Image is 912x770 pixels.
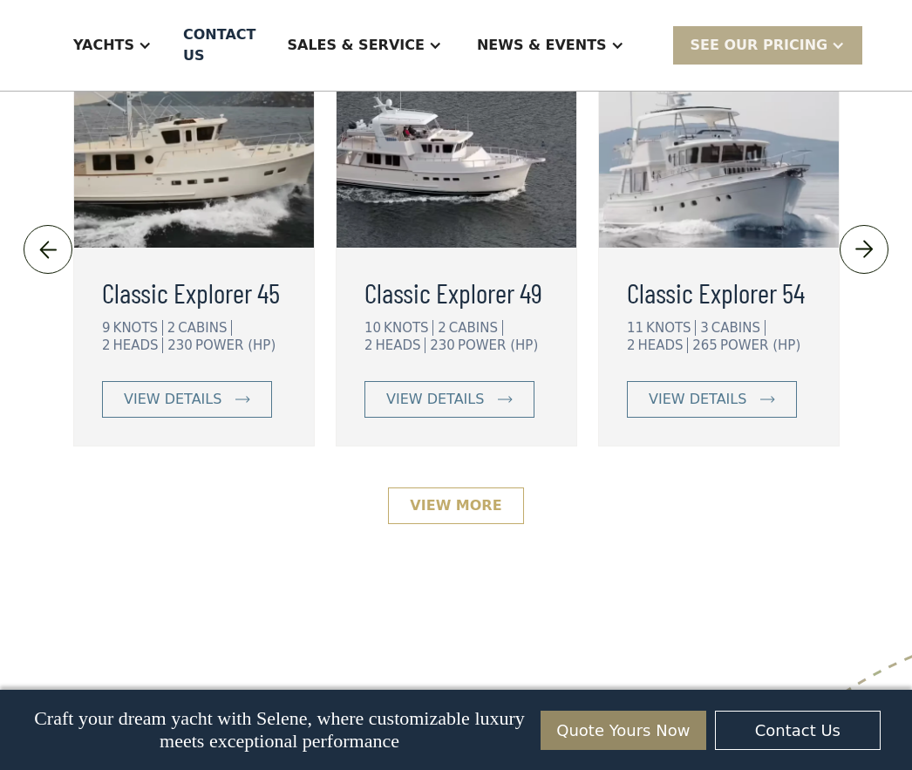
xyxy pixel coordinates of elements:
div: POWER (HP) [720,337,800,353]
div: HEADS [376,337,426,353]
div: 10 [364,320,381,336]
img: icon [760,396,775,403]
img: long range motor yachts [337,47,576,248]
a: Classic Explorer 54 [627,271,811,313]
div: Yachts [73,35,134,56]
div: KNOTS [113,320,163,336]
img: icon [33,235,62,263]
img: icon [850,235,879,263]
div: Yachts [56,10,169,80]
a: Classic Explorer 45 [102,271,286,313]
div: 265 [692,337,718,353]
div: 2 [102,337,111,353]
div: News & EVENTS [459,10,642,80]
div: HEADS [638,337,689,353]
div: KNOTS [384,320,433,336]
div: HEADS [113,337,164,353]
div: 2 [627,337,636,353]
div: 9 [102,320,111,336]
a: view details [627,381,797,418]
div: 230 [430,337,455,353]
div: KNOTS [646,320,696,336]
div: SEE Our Pricing [691,35,828,56]
img: icon [498,396,513,403]
p: Craft your dream yacht with Selene, where customizable luxury meets exceptional performance [31,707,527,753]
a: view details [364,381,534,418]
div: 230 [167,337,193,353]
img: long range motor yachts [74,47,314,248]
div: view details [649,389,746,410]
div: 2 [364,337,373,353]
a: view details [102,381,272,418]
div: POWER (HP) [195,337,276,353]
a: Classic Explorer 49 [364,271,548,313]
div: News & EVENTS [477,35,607,56]
div: 11 [627,320,643,336]
div: SEE Our Pricing [673,26,863,64]
img: icon [235,396,250,403]
div: 3 [700,320,709,336]
div: Contact US [183,24,255,66]
div: 2 [438,320,446,336]
a: View More [388,487,523,524]
div: view details [386,389,484,410]
div: POWER (HP) [458,337,538,353]
div: CABINS [449,320,503,336]
div: Sales & Service [287,35,424,56]
img: long range motor yachts [599,47,839,248]
a: Contact Us [715,711,881,750]
div: 2 [167,320,176,336]
div: Sales & Service [269,10,459,80]
div: CABINS [178,320,232,336]
a: Quote Yours Now [541,711,706,750]
div: view details [124,389,221,410]
div: CABINS [711,320,766,336]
